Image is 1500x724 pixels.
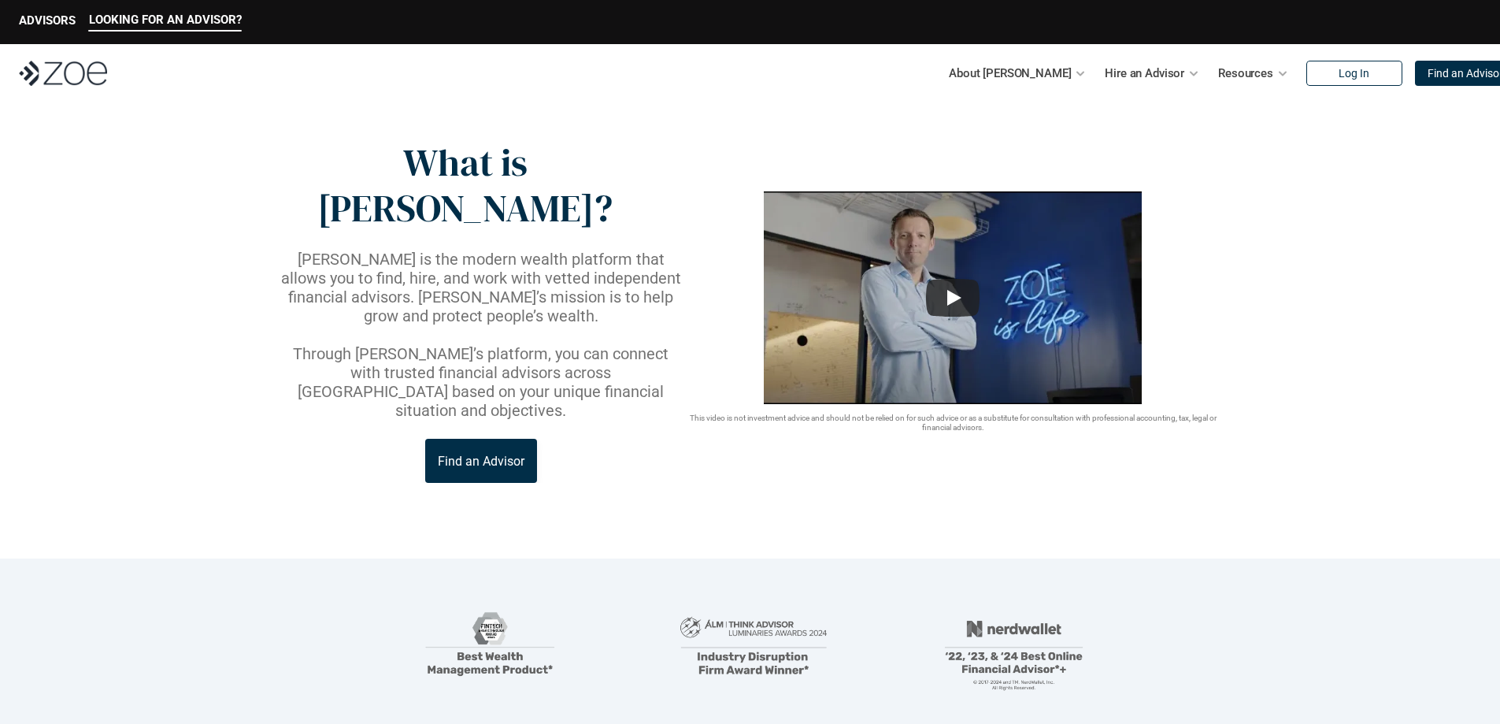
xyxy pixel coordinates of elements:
button: Play [926,279,980,317]
p: About [PERSON_NAME] [949,61,1071,85]
p: LOOKING FOR AN ADVISOR? [89,13,242,27]
a: Log In [1306,61,1402,86]
p: [PERSON_NAME] is the modern wealth platform that allows you to find, hire, and work with vetted i... [278,250,684,325]
p: Through [PERSON_NAME]’s platform, you can connect with trusted financial advisors across [GEOGRAP... [278,344,684,420]
p: ADVISORS [19,13,76,28]
p: Log In [1339,67,1369,80]
p: Resources [1218,61,1273,85]
p: Hire an Advisor [1105,61,1184,85]
p: Find an Advisor [438,454,524,469]
img: sddefault.webp [764,191,1142,404]
p: This video is not investment advice and should not be relied on for such advice or as a substitut... [684,414,1223,433]
a: Find an Advisor [425,439,537,483]
p: What is [PERSON_NAME]? [278,140,652,231]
